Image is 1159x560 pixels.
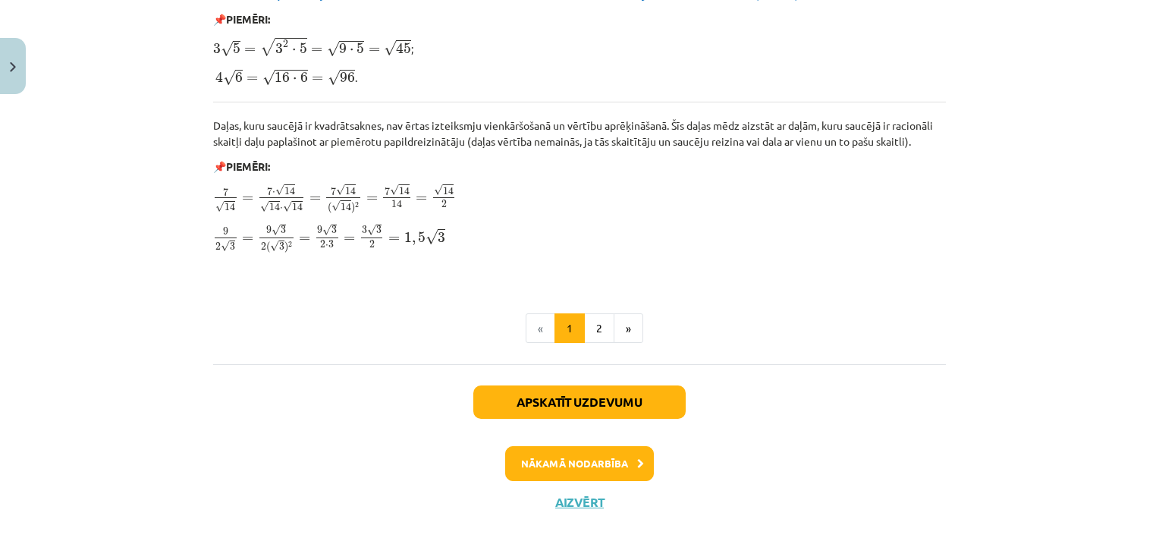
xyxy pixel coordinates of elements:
[284,187,295,195] span: 14
[390,184,399,196] span: √
[312,76,323,82] span: =
[300,43,307,54] span: 5
[213,11,946,27] p: 📌
[336,184,345,196] span: √
[311,47,322,53] span: =
[223,70,235,86] span: √
[362,226,367,234] span: 3
[225,203,235,211] span: 14
[344,236,355,242] span: =
[284,242,288,253] span: )
[283,201,292,212] span: √
[554,313,585,344] button: 1
[283,40,288,48] span: 2
[300,72,308,83] span: 6
[242,236,253,242] span: =
[242,196,253,202] span: =
[345,187,356,195] span: 14
[213,118,946,149] p: Daļas, kuru saucējā ir kvadrātsaknes, nav ērtas izteiksmju vienkāršošanā un vērtību aprēķināšanā....
[267,187,272,195] span: 7
[244,47,256,53] span: =
[331,187,336,195] span: 7
[614,313,643,344] button: »
[293,77,297,82] span: ⋅
[215,243,221,250] span: 2
[328,70,340,86] span: √
[331,226,337,234] span: 3
[279,243,284,250] span: 3
[270,241,279,252] span: √
[505,446,654,481] button: Nākamā nodarbība
[272,225,281,236] span: √
[388,236,400,242] span: =
[350,49,353,53] span: ⋅
[275,72,290,83] span: 16
[213,67,946,87] p: .
[369,241,375,248] span: 2
[369,47,380,53] span: =
[292,49,296,53] span: ⋅
[355,202,359,207] span: 2
[551,495,608,510] button: Aizvērt
[404,232,412,243] span: 1
[213,159,946,175] p: 📌
[215,201,225,212] span: √
[443,187,454,195] span: 14
[288,241,292,247] span: 2
[320,241,325,248] span: 2
[280,207,283,210] span: ⋅
[235,72,243,83] span: 6
[223,188,228,197] span: 7
[260,201,269,212] span: √
[339,43,347,54] span: 9
[328,202,331,213] span: (
[391,200,402,209] span: 14
[317,226,322,234] span: 9
[226,12,270,26] b: PIEMĒRI:
[10,62,16,72] img: icon-close-lesson-0947bae3869378f0d4975bcd49f059093ad1ed9edebbc8119c70593378902aed.svg
[221,241,230,252] span: √
[213,313,946,344] nav: Page navigation example
[213,43,221,54] span: 3
[328,241,334,248] span: 3
[322,225,331,236] span: √
[292,203,303,211] span: 14
[213,36,946,58] p: ;
[272,191,275,194] span: ⋅
[299,236,310,242] span: =
[233,43,240,54] span: 5
[473,385,686,419] button: Apskatīt uzdevumu
[340,72,355,83] span: 96
[266,226,272,234] span: 9
[281,226,286,234] span: 3
[260,38,275,56] span: √
[416,196,427,202] span: =
[230,243,235,250] span: 3
[441,200,447,208] span: 2
[356,43,364,54] span: 5
[438,232,445,243] span: 3
[351,202,355,213] span: )
[247,76,258,82] span: =
[262,70,275,86] span: √
[261,243,266,250] span: 2
[434,184,443,196] span: √
[327,41,339,57] span: √
[385,187,390,195] span: 7
[275,43,283,54] span: 3
[269,203,280,211] span: 14
[367,225,376,236] span: √
[399,187,410,195] span: 14
[275,184,284,196] span: √
[418,232,426,243] span: 5
[396,42,411,54] span: 45
[331,200,341,212] span: √
[309,196,321,202] span: =
[366,196,378,202] span: =
[221,41,233,57] span: √
[376,226,382,234] span: 3
[226,159,270,173] b: PIEMĒRI:
[412,238,416,245] span: ,
[426,229,438,245] span: √
[384,40,396,56] span: √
